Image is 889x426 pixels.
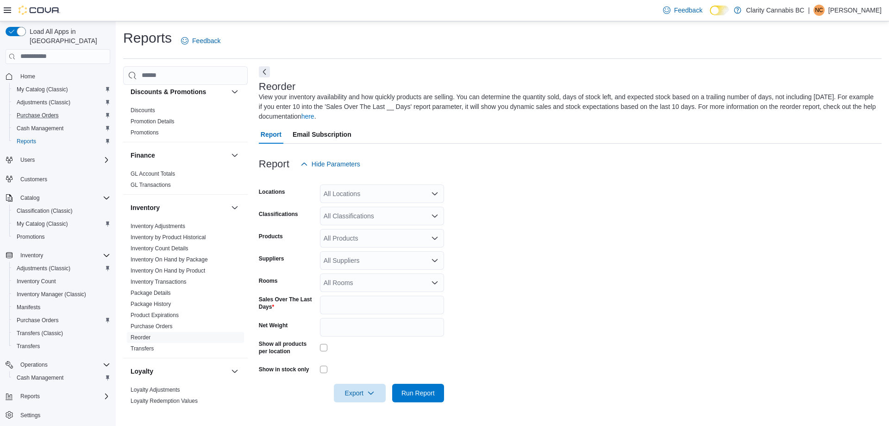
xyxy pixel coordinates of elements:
[9,135,114,148] button: Reports
[17,207,73,215] span: Classification (Classic)
[392,384,444,402] button: Run Report
[17,138,36,145] span: Reports
[2,249,114,262] button: Inventory
[13,315,110,326] span: Purchase Orders
[192,36,220,45] span: Feedback
[17,409,110,421] span: Settings
[2,172,114,185] button: Customers
[13,136,40,147] a: Reports
[17,391,110,402] span: Reports
[259,233,283,240] label: Products
[131,223,185,229] a: Inventory Adjustments
[131,107,155,114] span: Discounts
[13,110,63,121] a: Purchase Orders
[13,231,110,242] span: Promotions
[177,32,224,50] a: Feedback
[17,233,45,241] span: Promotions
[229,150,240,161] button: Finance
[814,5,825,16] div: Noah Clark-Marlow
[17,154,110,165] span: Users
[13,328,67,339] a: Transfers (Classic)
[2,358,114,371] button: Operations
[131,290,171,296] a: Package Details
[17,220,68,228] span: My Catalog (Classic)
[131,279,187,285] a: Inventory Transactions
[2,408,114,422] button: Settings
[9,301,114,314] button: Manifests
[9,327,114,340] button: Transfers (Classic)
[131,151,227,160] button: Finance
[431,257,438,264] button: Open list of options
[131,312,179,319] span: Product Expirations
[20,393,40,400] span: Reports
[9,217,114,230] button: My Catalog (Classic)
[20,176,47,183] span: Customers
[13,263,74,274] a: Adjustments (Classic)
[131,323,173,330] span: Purchase Orders
[131,234,206,241] a: Inventory by Product Historical
[17,291,86,298] span: Inventory Manager (Classic)
[13,205,76,216] a: Classification (Classic)
[9,96,114,109] button: Adjustments (Classic)
[13,315,63,326] a: Purchase Orders
[431,279,438,286] button: Open list of options
[123,105,248,142] div: Discounts & Promotions
[13,136,110,147] span: Reports
[9,314,114,327] button: Purchase Orders
[17,125,63,132] span: Cash Management
[13,372,67,383] a: Cash Management
[431,235,438,242] button: Open list of options
[20,412,40,419] span: Settings
[131,182,171,188] a: GL Transactions
[123,221,248,358] div: Inventory
[131,203,160,212] h3: Inventory
[17,174,51,185] a: Customers
[131,397,198,405] span: Loyalty Redemption Values
[259,366,309,373] label: Show in stock only
[131,387,180,393] a: Loyalty Adjustments
[17,173,110,184] span: Customers
[13,263,110,274] span: Adjustments (Classic)
[259,210,298,218] label: Classifications
[17,374,63,381] span: Cash Management
[259,296,316,311] label: Sales Over The Last Days
[131,170,175,178] span: GL Account Totals
[17,410,44,421] a: Settings
[20,156,35,164] span: Users
[13,289,110,300] span: Inventory Manager (Classic)
[13,205,110,216] span: Classification (Classic)
[401,388,435,398] span: Run Report
[13,110,110,121] span: Purchase Orders
[13,341,110,352] span: Transfers
[301,113,314,120] a: here
[13,276,110,287] span: Inventory Count
[19,6,60,15] img: Cova
[17,343,40,350] span: Transfers
[131,129,159,136] a: Promotions
[339,384,380,402] span: Export
[13,84,110,95] span: My Catalog (Classic)
[2,390,114,403] button: Reports
[312,159,360,169] span: Hide Parameters
[26,27,110,45] span: Load All Apps in [GEOGRAPHIC_DATA]
[131,300,171,308] span: Package History
[20,194,39,202] span: Catalog
[13,97,110,108] span: Adjustments (Classic)
[9,371,114,384] button: Cash Management
[17,359,51,370] button: Operations
[17,192,43,203] button: Catalog
[9,262,114,275] button: Adjustments (Classic)
[131,267,205,274] a: Inventory On Hand by Product
[20,73,35,80] span: Home
[131,223,185,230] span: Inventory Adjustments
[259,322,288,329] label: Net Weight
[131,107,155,114] a: Discounts
[131,203,227,212] button: Inventory
[131,334,150,341] a: Reorder
[131,334,150,341] span: Reorder
[9,275,114,288] button: Inventory Count
[17,112,59,119] span: Purchase Orders
[674,6,702,15] span: Feedback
